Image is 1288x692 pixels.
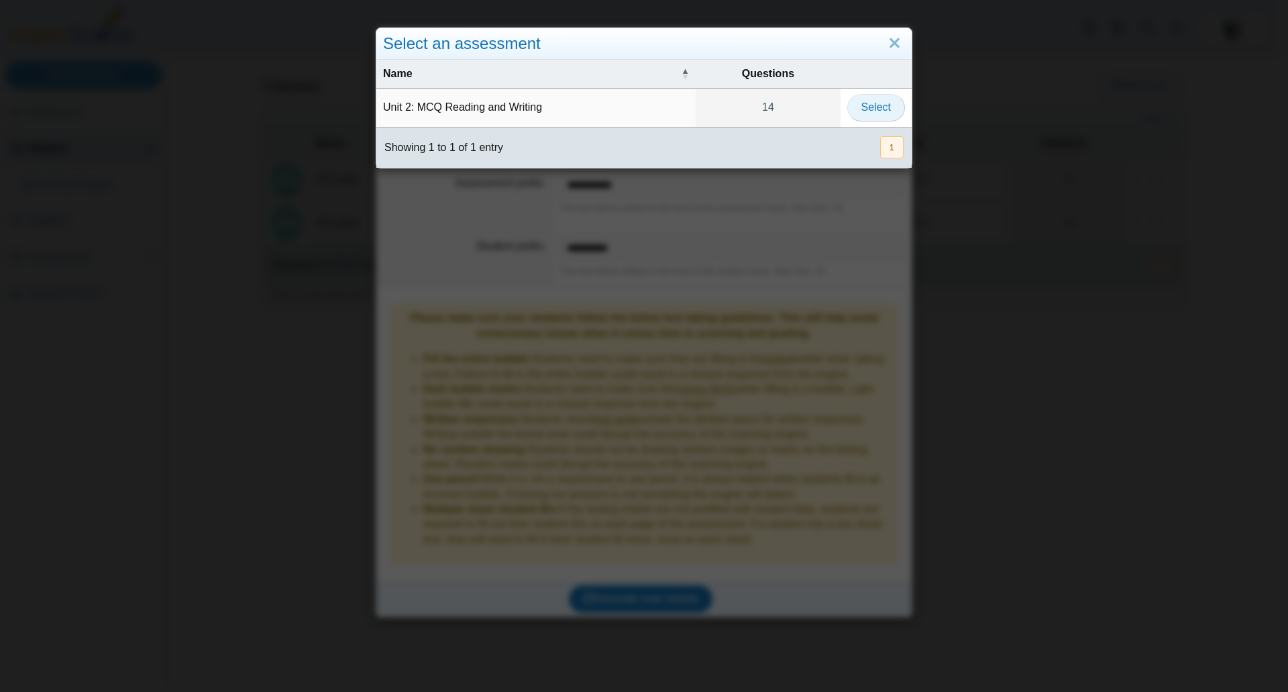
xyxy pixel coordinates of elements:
div: Showing 1 to 1 of 1 entry [376,128,503,168]
button: Select [847,94,905,121]
div: Select an assessment [376,28,912,60]
button: 1 [880,136,904,158]
span: Name [383,66,678,81]
span: Questions [702,66,833,81]
a: 14 [696,89,840,126]
span: Name : Activate to invert sorting [681,67,689,81]
td: Unit 2: MCQ Reading and Writing [376,89,696,127]
span: Select [861,101,891,113]
a: Close [884,32,905,55]
nav: pagination [879,136,904,158]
